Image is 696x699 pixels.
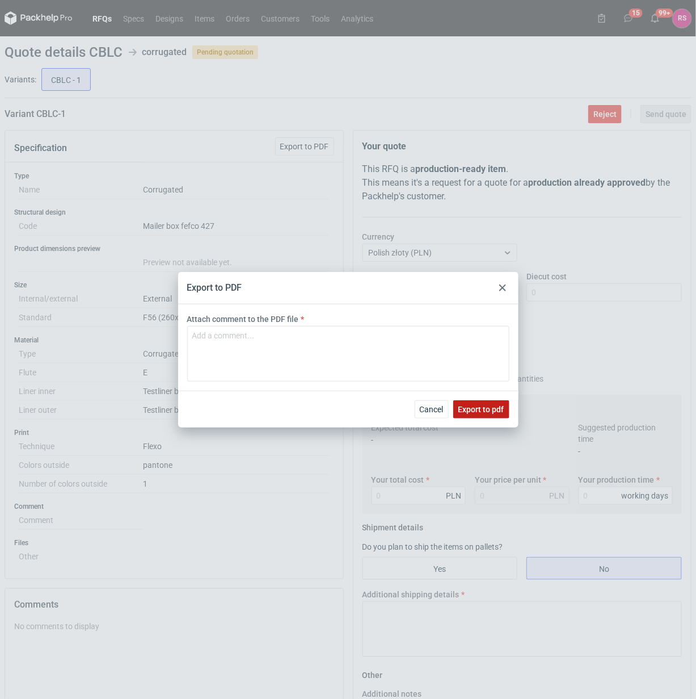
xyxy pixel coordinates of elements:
span: Export to pdf [458,405,504,413]
button: Cancel [415,400,449,418]
div: Export to PDF [187,282,242,294]
button: Export to pdf [453,400,509,418]
label: Attach comment to the PDF file [187,313,299,325]
span: Cancel [420,405,444,413]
